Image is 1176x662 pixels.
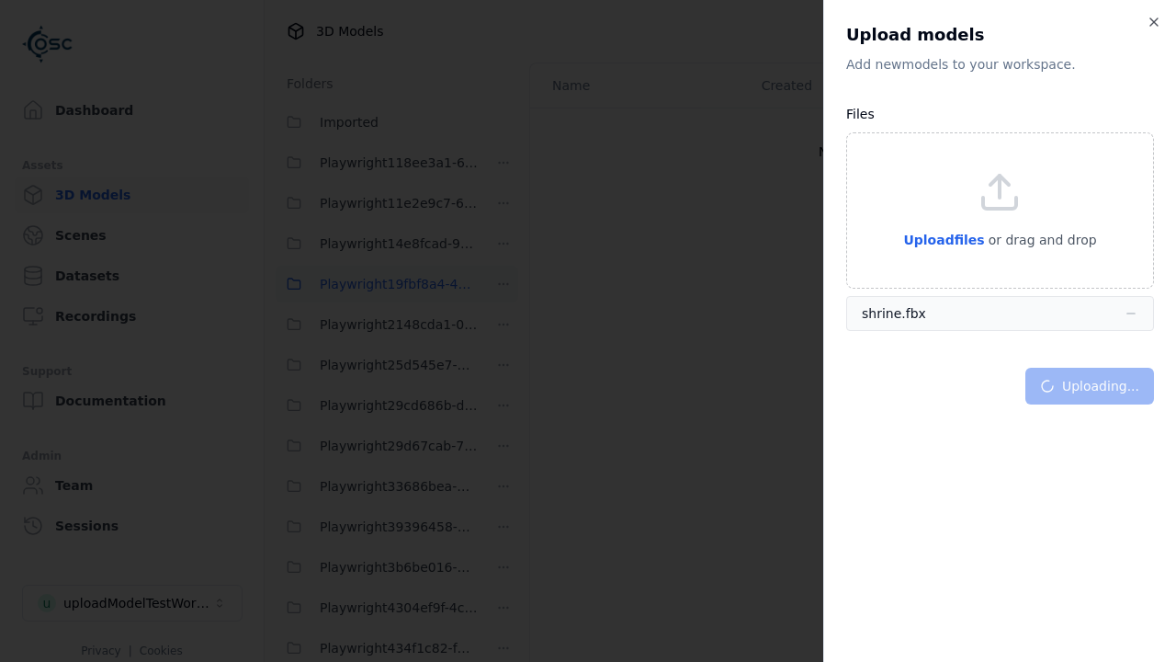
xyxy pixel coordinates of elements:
h2: Upload models [846,22,1154,48]
div: shrine.fbx [862,304,926,323]
p: Add new model s to your workspace. [846,55,1154,74]
span: Upload files [903,233,984,247]
label: Files [846,107,875,121]
p: or drag and drop [985,229,1097,251]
